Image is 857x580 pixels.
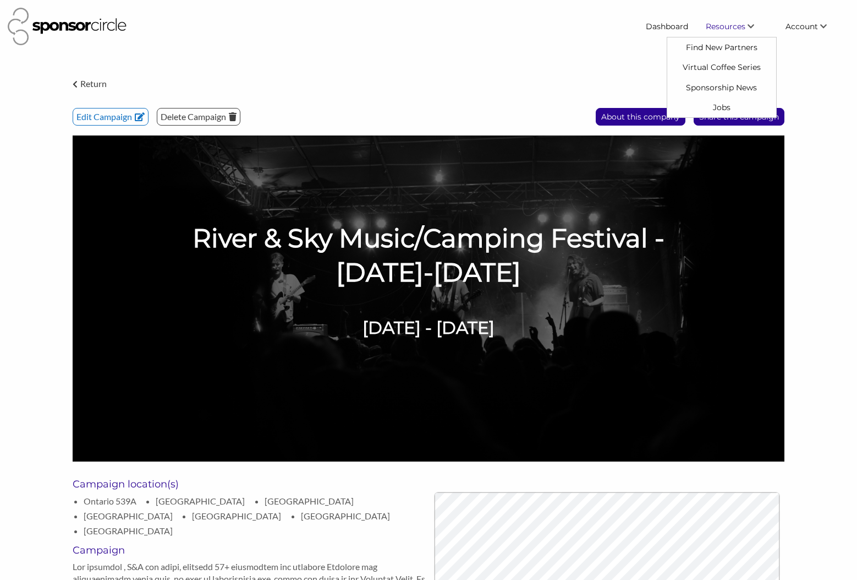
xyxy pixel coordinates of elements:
a: Find New Partners [667,37,776,57]
ul: [GEOGRAPHIC_DATA] [192,511,281,521]
p: Edit Campaign [73,109,148,125]
ul: [GEOGRAPHIC_DATA] [84,525,173,536]
h6: [DATE] - [DATE] [257,316,600,340]
span: Account [785,21,818,31]
ul: [GEOGRAPHIC_DATA] [301,511,390,521]
ul: [GEOGRAPHIC_DATA] [84,511,173,521]
a: Dashboard [637,17,697,36]
a: Virtual Coffee Series [667,57,776,77]
ul: [GEOGRAPHIC_DATA] [265,496,354,506]
h5: Campaign location(s) [73,478,428,490]
p: Delete Campaign [157,109,240,125]
ul: Ontario 539A [84,496,136,506]
img: Sponsor Circle Logo [8,8,127,45]
h1: River & Sky Music/Camping Festival - [DATE]-[DATE] [172,221,686,290]
li: Account [777,17,849,36]
a: Sponsorship News [667,77,776,97]
img: header_image [73,135,784,462]
p: About this company [596,109,685,125]
span: Resources [706,21,745,31]
ul: [GEOGRAPHIC_DATA] [156,496,245,506]
a: Jobs [667,97,776,117]
p: Return [80,77,107,91]
h5: Campaign [73,544,428,556]
li: Resources [697,17,777,36]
